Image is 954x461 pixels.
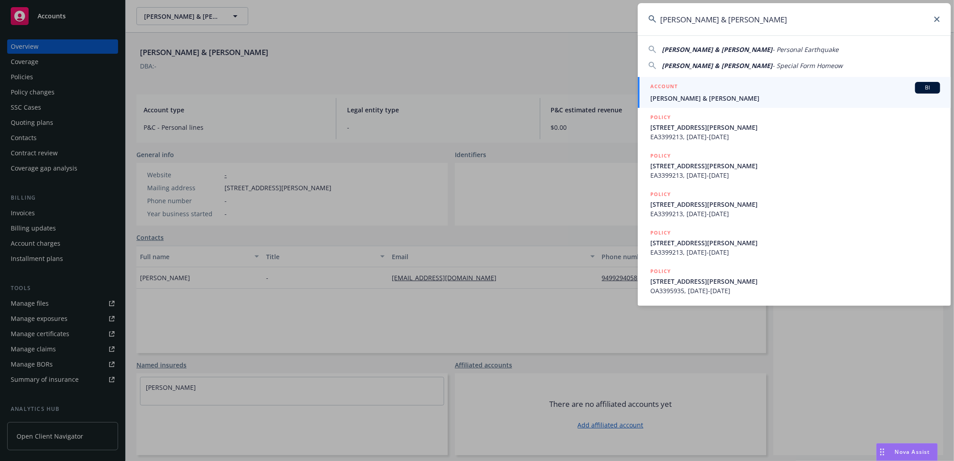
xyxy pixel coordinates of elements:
h5: POLICY [650,151,671,160]
span: [STREET_ADDRESS][PERSON_NAME] [650,161,940,171]
span: EA3399213, [DATE]-[DATE] [650,132,940,141]
button: Nova Assist [876,443,938,461]
a: POLICY[STREET_ADDRESS][PERSON_NAME]EA3399213, [DATE]-[DATE] [638,223,951,262]
span: [PERSON_NAME] & [PERSON_NAME] [662,61,772,70]
h5: ACCOUNT [650,82,678,93]
a: POLICY[STREET_ADDRESS][PERSON_NAME]EA3399213, [DATE]-[DATE] [638,108,951,146]
span: Nova Assist [895,448,930,456]
span: OA3395935, [DATE]-[DATE] [650,286,940,295]
h5: POLICY [650,267,671,276]
div: Drag to move [877,444,888,461]
input: Search... [638,3,951,35]
span: - Personal Earthquake [772,45,839,54]
span: [STREET_ADDRESS][PERSON_NAME] [650,200,940,209]
a: POLICY[STREET_ADDRESS][PERSON_NAME]EA3399213, [DATE]-[DATE] [638,185,951,223]
a: POLICY[STREET_ADDRESS][PERSON_NAME]OA3395935, [DATE]-[DATE] [638,262,951,300]
span: EA3399213, [DATE]-[DATE] [650,171,940,180]
span: [STREET_ADDRESS][PERSON_NAME] [650,123,940,132]
span: [STREET_ADDRESS][PERSON_NAME] [650,238,940,248]
span: EA3399213, [DATE]-[DATE] [650,248,940,257]
a: ACCOUNTBI[PERSON_NAME] & [PERSON_NAME] [638,77,951,108]
h5: POLICY [650,228,671,237]
a: POLICY[STREET_ADDRESS][PERSON_NAME]EA3399213, [DATE]-[DATE] [638,146,951,185]
span: BI [919,84,937,92]
span: [STREET_ADDRESS][PERSON_NAME] [650,277,940,286]
span: EA3399213, [DATE]-[DATE] [650,209,940,218]
h5: POLICY [650,113,671,122]
h5: POLICY [650,190,671,199]
span: - Special Form Homeow [772,61,843,70]
span: [PERSON_NAME] & [PERSON_NAME] [662,45,772,54]
span: [PERSON_NAME] & [PERSON_NAME] [650,94,940,103]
